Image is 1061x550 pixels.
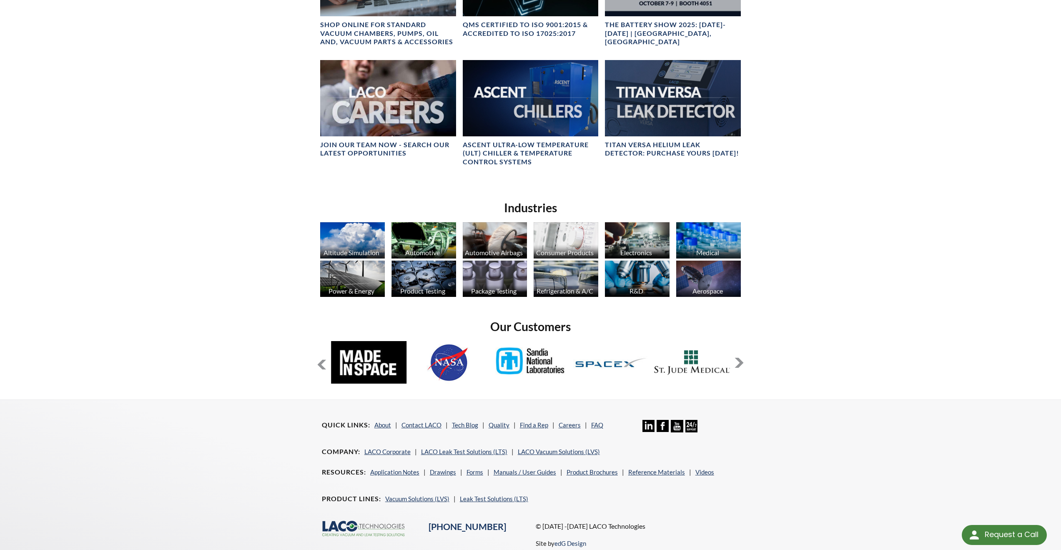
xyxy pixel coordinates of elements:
a: Product Brochures [567,468,618,476]
a: Find a Rep [520,421,548,429]
div: Consumer Products [532,249,597,256]
div: Electronics [604,249,669,256]
div: Automotive Airbags [462,249,527,256]
a: Tech Blog [452,421,478,429]
div: Medical [675,249,740,256]
a: Automotive [391,222,456,261]
a: Join our team now - SEARCH OUR LATEST OPPORTUNITIES [320,60,456,158]
h2: Industries [317,200,745,216]
img: LOGO_200x112.jpg [654,341,730,384]
a: Package Testing [463,261,527,299]
a: Medical [676,222,741,261]
img: industry_AltitudeSim_670x376.jpg [320,222,385,259]
div: Package Testing [462,287,527,295]
img: industry_Medical_670x376.jpg [676,222,741,259]
img: industry_Consumer_670x376.jpg [534,222,598,259]
a: Manuals / User Guides [494,468,556,476]
a: TITAN VERSA bannerTITAN VERSA Helium Leak Detector: Purchase Yours [DATE]! [605,60,741,158]
a: Videos [695,468,714,476]
img: industry_Auto-Airbag_670x376.jpg [463,222,527,259]
img: industry_Package_670x376.jpg [463,261,527,297]
a: LACO Leak Test Solutions (LTS) [421,448,507,455]
img: industry_Power-2_670x376.jpg [320,261,385,297]
img: Artboard_1.jpg [676,261,741,297]
a: Refrigeration & A/C [534,261,598,299]
a: Forms [467,468,483,476]
div: R&D [604,287,669,295]
a: About [374,421,391,429]
a: Vacuum Solutions (LVS) [385,495,449,502]
a: Aerospace [676,261,741,299]
div: Aerospace [675,287,740,295]
img: industry_Automotive_670x376.jpg [391,222,456,259]
a: Drawings [430,468,456,476]
p: Site by [536,538,586,548]
a: R&D [605,261,670,299]
h4: Ascent Ultra-Low Temperature (ULT) Chiller & Temperature Control Systems [463,141,599,166]
h4: The Battery Show 2025: [DATE]-[DATE] | [GEOGRAPHIC_DATA], [GEOGRAPHIC_DATA] [605,20,741,46]
h4: Join our team now - SEARCH OUR LATEST OPPORTUNITIES [320,141,456,158]
img: 24/7 Support Icon [685,420,697,432]
h4: TITAN VERSA Helium Leak Detector: Purchase Yours [DATE]! [605,141,741,158]
div: Product Testing [390,287,455,295]
h2: Our Customers [317,319,745,334]
img: SpaceX.jpg [573,341,649,384]
h4: QMS CERTIFIED to ISO 9001:2015 & Accredited to ISO 17025:2017 [463,20,599,38]
a: Electronics [605,222,670,261]
a: Careers [559,421,581,429]
h4: Product Lines [322,495,381,503]
img: round button [968,528,981,542]
a: Altitude Simulation [320,222,385,261]
h4: Quick Links [322,421,370,429]
div: Request a Call [985,525,1038,544]
a: [PHONE_NUMBER] [429,521,506,532]
a: Power & Energy [320,261,385,299]
a: Application Notes [370,468,419,476]
h4: Company [322,447,360,456]
a: Consumer Products [534,222,598,261]
a: Ascent Chiller ImageAscent Ultra-Low Temperature (ULT) Chiller & Temperature Control Systems [463,60,599,167]
a: LACO Vacuum Solutions (LVS) [518,448,600,455]
div: Automotive [390,249,455,256]
img: industry_Electronics_670x376.jpg [605,222,670,259]
a: Leak Test Solutions (LTS) [460,495,528,502]
h4: SHOP ONLINE FOR STANDARD VACUUM CHAMBERS, PUMPS, OIL AND, VACUUM PARTS & ACCESSORIES [320,20,456,46]
p: © [DATE] -[DATE] LACO Technologies [536,521,740,532]
a: Product Testing [391,261,456,299]
a: Automotive Airbags [463,222,527,261]
div: Request a Call [962,525,1047,545]
img: industry_HVAC_670x376.jpg [534,261,598,297]
a: 24/7 Support [685,426,697,434]
a: FAQ [591,421,603,429]
img: industry_ProductTesting_670x376.jpg [391,261,456,297]
a: Quality [489,421,509,429]
div: Refrigeration & A/C [532,287,597,295]
img: Sandia-Natl-Labs.jpg [493,341,569,384]
img: MadeInSpace.jpg [331,341,407,384]
a: Reference Materials [628,468,685,476]
div: Altitude Simulation [319,249,384,256]
img: industry_R_D_670x376.jpg [605,261,670,297]
a: Contact LACO [401,421,441,429]
a: LACO Corporate [364,448,411,455]
img: NASA.jpg [412,341,488,384]
div: Power & Energy [319,287,384,295]
h4: Resources [322,468,366,477]
a: edG Design [554,540,586,547]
